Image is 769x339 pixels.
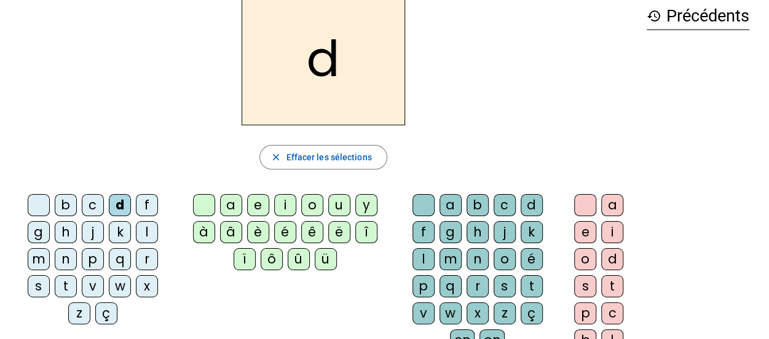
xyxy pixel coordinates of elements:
div: b [55,194,77,216]
div: g [28,221,50,243]
div: f [412,221,435,243]
div: s [28,275,50,297]
div: o [574,248,596,270]
mat-icon: close [270,152,281,163]
div: v [82,275,104,297]
div: e [247,194,269,216]
div: q [109,248,131,270]
div: h [55,221,77,243]
div: t [521,275,543,297]
div: l [136,221,158,243]
div: z [68,302,90,324]
div: z [494,302,516,324]
div: d [521,194,543,216]
div: t [55,275,77,297]
div: u [328,194,350,216]
div: g [440,221,462,243]
div: ï [234,248,256,270]
div: p [82,248,104,270]
div: ë [328,221,350,243]
div: i [601,221,623,243]
span: Effacer les sélections [286,150,371,165]
div: c [82,194,104,216]
div: e [574,221,596,243]
div: b [467,194,489,216]
div: û [288,248,310,270]
div: ç [521,302,543,324]
div: p [574,302,596,324]
div: w [109,275,131,297]
div: d [109,194,131,216]
div: w [440,302,462,324]
div: ç [95,302,117,324]
div: n [467,248,489,270]
div: f [136,194,158,216]
div: a [440,194,462,216]
div: â [220,221,242,243]
div: a [220,194,242,216]
div: ê [301,221,323,243]
div: ô [261,248,283,270]
button: Effacer les sélections [259,145,387,169]
div: r [467,275,489,297]
div: k [109,221,131,243]
div: s [494,275,516,297]
div: o [494,248,516,270]
div: h [467,221,489,243]
div: v [412,302,435,324]
div: à [193,221,215,243]
div: i [274,194,296,216]
div: x [467,302,489,324]
div: é [521,248,543,270]
div: j [494,221,516,243]
div: c [601,302,623,324]
div: m [440,248,462,270]
div: a [601,194,623,216]
div: o [301,194,323,216]
div: è [247,221,269,243]
div: q [440,275,462,297]
h3: Précédents [647,2,749,30]
div: x [136,275,158,297]
div: d [601,248,623,270]
div: é [274,221,296,243]
div: n [55,248,77,270]
div: k [521,221,543,243]
div: m [28,248,50,270]
div: r [136,248,158,270]
div: s [574,275,596,297]
div: c [494,194,516,216]
div: t [601,275,623,297]
div: l [412,248,435,270]
div: ü [315,248,337,270]
div: î [355,221,377,243]
mat-icon: history [647,9,661,23]
div: p [412,275,435,297]
div: y [355,194,377,216]
div: j [82,221,104,243]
